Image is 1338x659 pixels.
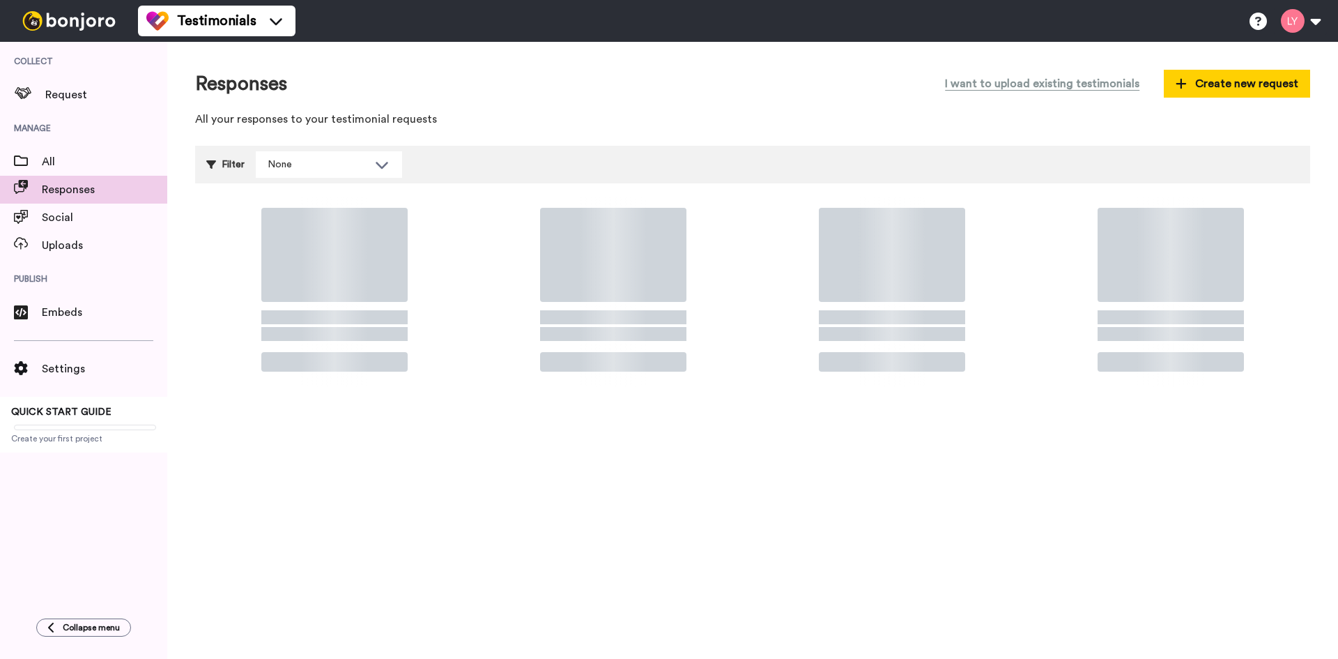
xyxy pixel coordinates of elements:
[11,433,156,444] span: Create your first project
[195,112,1310,128] p: All your responses to your testimonial requests
[45,86,167,103] span: Request
[1164,70,1310,98] button: Create new request
[42,209,167,226] span: Social
[206,151,245,178] div: Filter
[1176,75,1298,92] span: Create new request
[268,158,368,172] div: None
[42,181,167,198] span: Responses
[11,407,111,417] span: QUICK START GUIDE
[195,73,287,95] h1: Responses
[63,622,120,633] span: Collapse menu
[17,11,121,31] img: bj-logo-header-white.svg
[42,361,167,377] span: Settings
[146,10,169,32] img: tm-color.svg
[36,619,131,637] button: Collapse menu
[42,237,167,254] span: Uploads
[42,304,167,321] span: Embeds
[42,153,167,170] span: All
[935,70,1150,98] button: I want to upload existing testimonials
[177,11,256,31] span: Testimonials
